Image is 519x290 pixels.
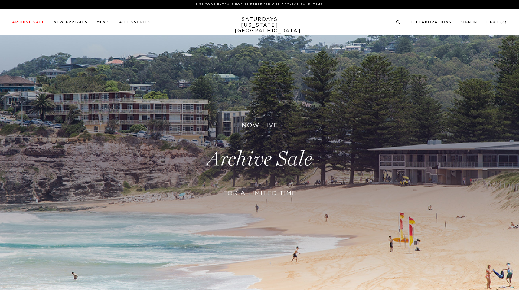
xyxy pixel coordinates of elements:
[502,21,505,24] small: 0
[15,2,504,7] p: Use Code EXTRA15 for Further 15% Off Archive Sale Items
[12,21,45,24] a: Archive Sale
[461,21,477,24] a: Sign In
[235,17,285,34] a: SATURDAYS[US_STATE][GEOGRAPHIC_DATA]
[486,21,507,24] a: Cart (0)
[97,21,110,24] a: Men's
[54,21,88,24] a: New Arrivals
[119,21,150,24] a: Accessories
[410,21,452,24] a: Collaborations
